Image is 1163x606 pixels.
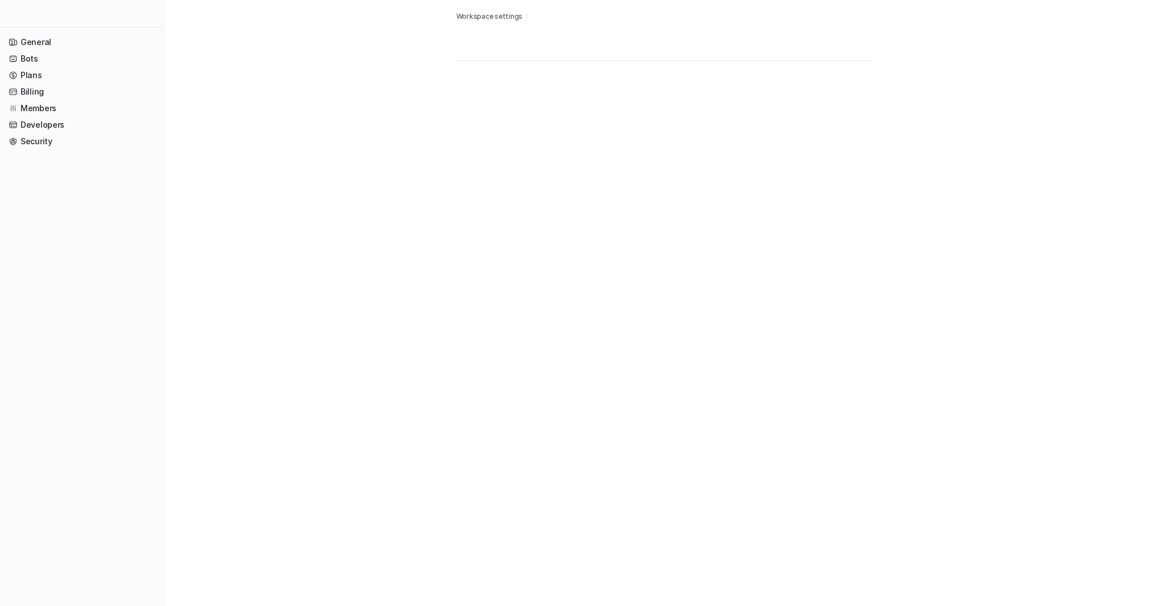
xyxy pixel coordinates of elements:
[5,133,159,149] a: Security
[5,84,159,100] a: Billing
[5,100,159,116] a: Members
[456,11,523,22] a: Workspace settings
[5,34,159,50] a: General
[5,51,159,67] a: Bots
[5,117,159,133] a: Developers
[526,11,528,22] span: /
[5,67,159,83] a: Plans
